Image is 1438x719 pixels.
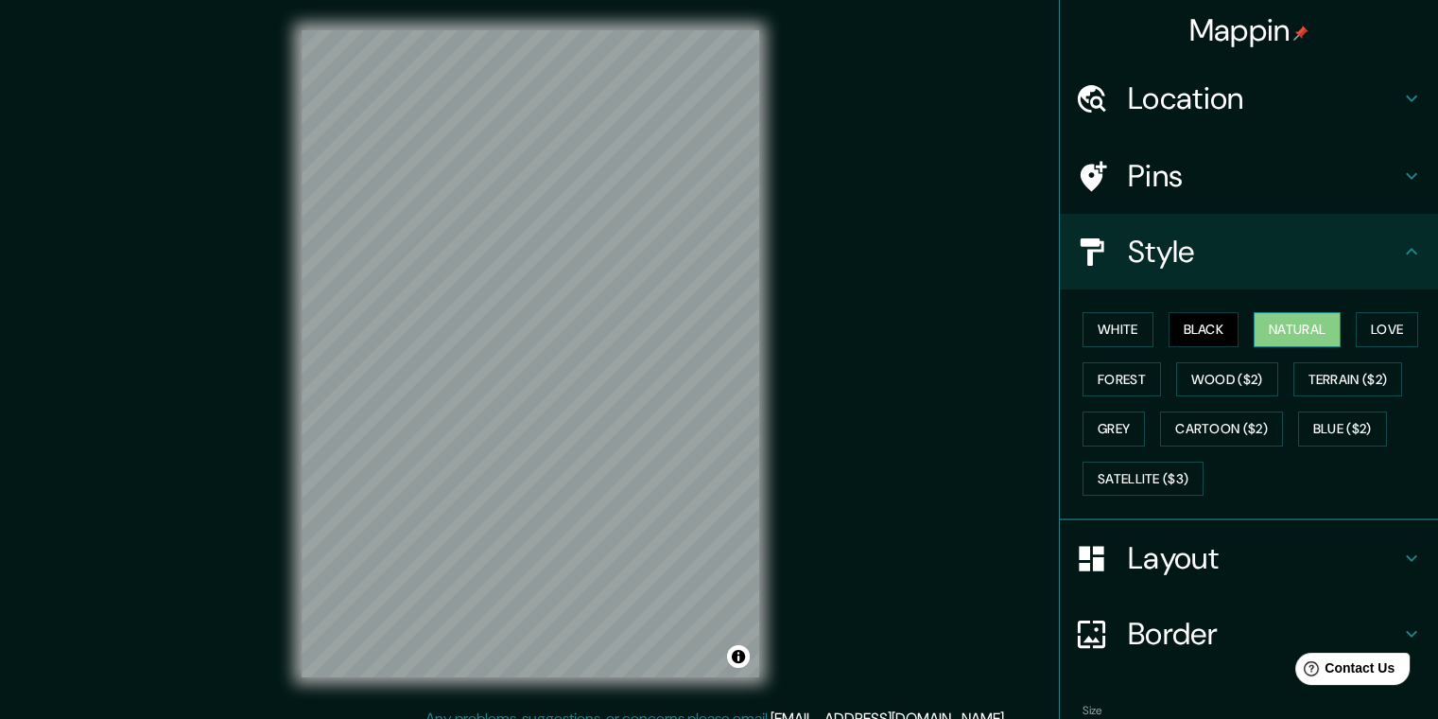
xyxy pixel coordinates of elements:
h4: Mappin [1189,11,1309,49]
canvas: Map [302,30,759,677]
div: Border [1060,596,1438,672]
img: pin-icon.png [1293,26,1308,41]
h4: Pins [1128,157,1400,195]
div: Layout [1060,520,1438,596]
button: Toggle attribution [727,645,750,668]
h4: Layout [1128,539,1400,577]
button: Grey [1083,412,1145,447]
div: Style [1060,214,1438,289]
button: Satellite ($3) [1083,462,1204,497]
button: Cartoon ($2) [1160,412,1283,447]
button: White [1083,312,1153,347]
button: Forest [1083,362,1161,397]
h4: Border [1128,615,1400,653]
button: Blue ($2) [1298,412,1387,447]
h4: Location [1128,79,1400,117]
button: Natural [1254,312,1341,347]
div: Pins [1060,138,1438,214]
button: Wood ($2) [1176,362,1278,397]
h4: Style [1128,233,1400,271]
iframe: Help widget launcher [1270,645,1417,698]
label: Size [1083,703,1102,719]
div: Location [1060,61,1438,136]
button: Black [1169,312,1239,347]
button: Terrain ($2) [1293,362,1403,397]
button: Love [1356,312,1418,347]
